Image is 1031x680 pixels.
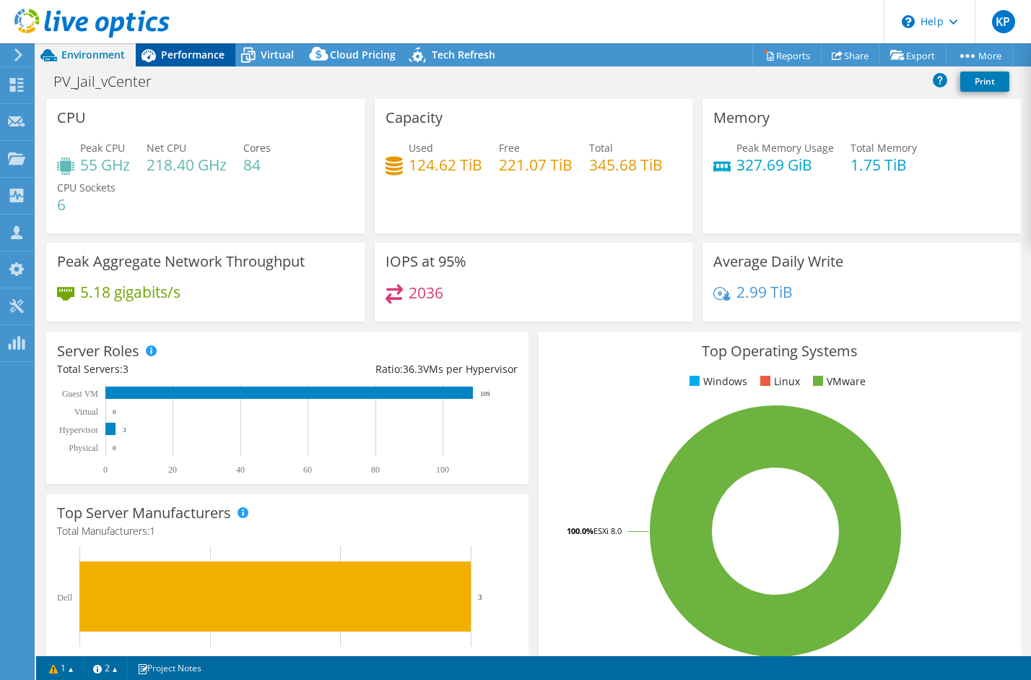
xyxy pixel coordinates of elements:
[62,389,98,399] text: Guest VM
[960,72,1009,92] a: Print
[736,157,834,173] h4: 327.69 GiB
[59,425,98,435] text: Hypervisor
[57,505,231,521] h3: Top Server Manufacturers
[127,659,212,677] a: Project Notes
[403,362,423,376] span: 36.3
[236,465,245,475] text: 40
[74,407,99,417] text: Virtual
[113,444,116,452] text: 0
[478,593,482,601] text: 3
[851,141,917,155] span: Total Memory
[589,141,613,155] span: Total
[243,157,271,173] h4: 84
[879,44,947,66] a: Export
[77,655,82,666] text: 0
[57,110,86,126] h3: CPU
[113,408,116,416] text: 0
[83,659,128,677] a: 2
[243,141,271,155] span: Cores
[123,362,129,376] span: 3
[103,465,108,475] text: 0
[752,44,822,66] a: Reports
[409,141,433,155] span: Used
[39,659,84,677] a: 1
[567,525,593,536] tspan: 100.0%
[371,465,380,475] text: 80
[57,197,116,212] h4: 6
[80,284,180,300] h4: 5.18 gigabits/s
[303,465,312,475] text: 60
[409,285,443,301] h4: 2036
[330,48,396,61] span: Cloud Pricing
[499,141,520,155] span: Free
[821,44,880,66] a: Share
[409,157,482,173] h4: 124.62 TiB
[61,48,125,61] span: Environment
[902,15,915,28] svg: \n
[287,361,518,377] div: Ratio: VMs per Hypervisor
[123,426,126,434] text: 3
[713,110,770,126] h3: Memory
[757,374,800,390] li: Linux
[736,284,793,300] h4: 2.99 TiB
[47,74,174,90] h1: PV_Jail_vCenter
[57,361,287,377] div: Total Servers:
[480,390,490,397] text: 109
[499,157,573,173] h4: 221.07 TiB
[436,465,449,475] text: 100
[147,157,227,173] h4: 218.40 GHz
[147,141,186,155] span: Net CPU
[57,343,139,359] h3: Server Roles
[161,48,225,61] span: Performance
[208,655,212,666] text: 1
[469,655,473,666] text: 3
[57,593,72,603] text: Dell
[80,157,130,173] h4: 55 GHz
[713,254,843,270] h3: Average Daily Write
[80,141,125,155] span: Peak CPU
[57,523,518,539] h4: Total Manufacturers:
[851,157,917,173] h4: 1.75 TiB
[686,374,747,390] li: Windows
[946,44,1013,66] a: More
[338,655,342,666] text: 2
[57,254,305,270] h3: Peak Aggregate Network Throughput
[736,141,834,155] span: Peak Memory Usage
[432,48,495,61] span: Tech Refresh
[549,343,1010,359] h3: Top Operating Systems
[168,465,177,475] text: 20
[809,374,866,390] li: VMware
[593,525,622,536] tspan: ESXi 8.0
[992,10,1015,33] span: KP
[386,254,466,270] h3: IOPS at 95%
[589,157,663,173] h4: 345.68 TiB
[69,443,98,453] text: Physical
[386,110,443,126] h3: Capacity
[57,181,116,194] span: CPU Sockets
[149,524,155,538] span: 1
[261,48,294,61] span: Virtual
